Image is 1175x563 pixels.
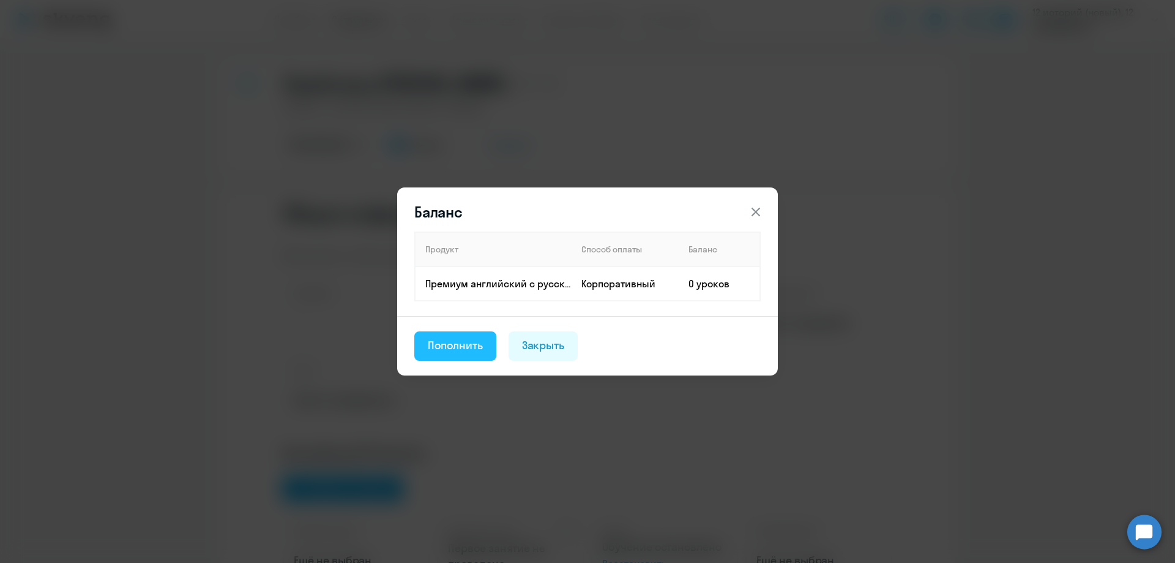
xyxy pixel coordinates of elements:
th: Продукт [415,232,572,266]
th: Баланс [679,232,760,266]
th: Способ оплаты [572,232,679,266]
button: Закрыть [509,331,578,361]
p: Премиум английский с русскоговорящим преподавателем [425,277,571,290]
div: Пополнить [428,338,483,353]
td: Корпоративный [572,266,679,301]
button: Пополнить [414,331,496,361]
div: Закрыть [522,338,565,353]
header: Баланс [397,202,778,222]
td: 0 уроков [679,266,760,301]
